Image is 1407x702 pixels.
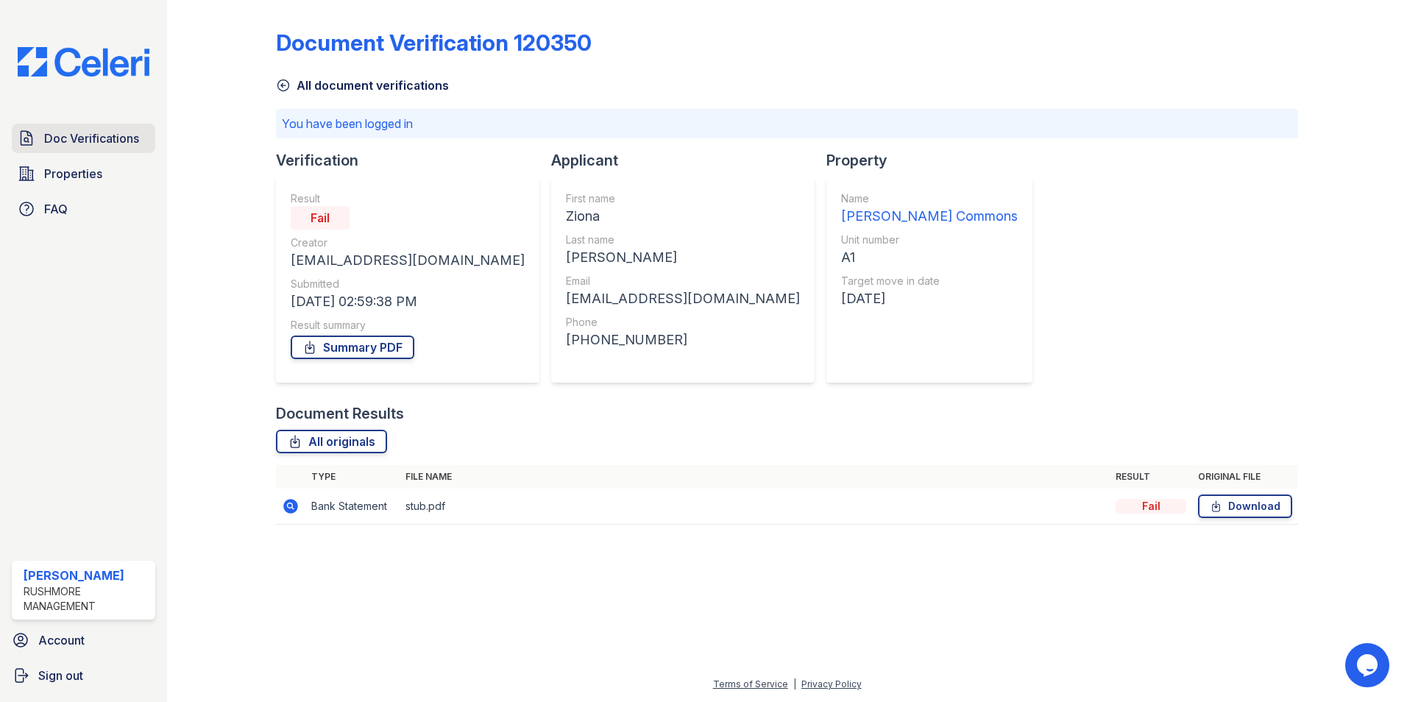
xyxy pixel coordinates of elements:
a: Properties [12,159,155,188]
div: | [793,678,796,689]
a: Privacy Policy [801,678,862,689]
span: Properties [44,165,102,182]
a: Terms of Service [713,678,788,689]
div: Ziona [566,206,800,227]
div: [DATE] 02:59:38 PM [291,291,525,312]
a: Sign out [6,661,161,690]
div: [PHONE_NUMBER] [566,330,800,350]
a: All document verifications [276,77,449,94]
div: [PERSON_NAME] [24,567,149,584]
div: Phone [566,315,800,330]
div: Result [291,191,525,206]
div: Email [566,274,800,288]
th: Result [1110,465,1192,489]
div: Fail [1116,499,1186,514]
th: Original file [1192,465,1298,489]
div: Rushmore Management [24,584,149,614]
a: FAQ [12,194,155,224]
div: Property [826,150,1044,171]
div: Document Verification 120350 [276,29,592,56]
img: CE_Logo_Blue-a8612792a0a2168367f1c8372b55b34899dd931a85d93a1a3d3e32e68fde9ad4.png [6,47,161,77]
a: Name [PERSON_NAME] Commons [841,191,1018,227]
p: You have been logged in [282,115,1292,132]
div: Last name [566,233,800,247]
div: Applicant [551,150,826,171]
div: Unit number [841,233,1018,247]
a: Account [6,625,161,655]
div: Submitted [291,277,525,291]
div: Target move in date [841,274,1018,288]
a: Download [1198,494,1292,518]
td: Bank Statement [305,489,400,525]
div: A1 [841,247,1018,268]
div: [PERSON_NAME] [566,247,800,268]
div: [PERSON_NAME] Commons [841,206,1018,227]
div: [EMAIL_ADDRESS][DOMAIN_NAME] [566,288,800,309]
div: Result summary [291,318,525,333]
th: File name [400,465,1110,489]
div: Name [841,191,1018,206]
div: [EMAIL_ADDRESS][DOMAIN_NAME] [291,250,525,271]
span: FAQ [44,200,68,218]
span: Sign out [38,667,83,684]
div: Document Results [276,403,404,424]
div: First name [566,191,800,206]
th: Type [305,465,400,489]
span: Account [38,631,85,649]
div: Creator [291,235,525,250]
span: Doc Verifications [44,130,139,147]
a: All originals [276,430,387,453]
iframe: chat widget [1345,643,1392,687]
a: Doc Verifications [12,124,155,153]
div: Fail [291,206,350,230]
div: [DATE] [841,288,1018,309]
div: Verification [276,150,551,171]
td: stub.pdf [400,489,1110,525]
a: Summary PDF [291,336,414,359]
